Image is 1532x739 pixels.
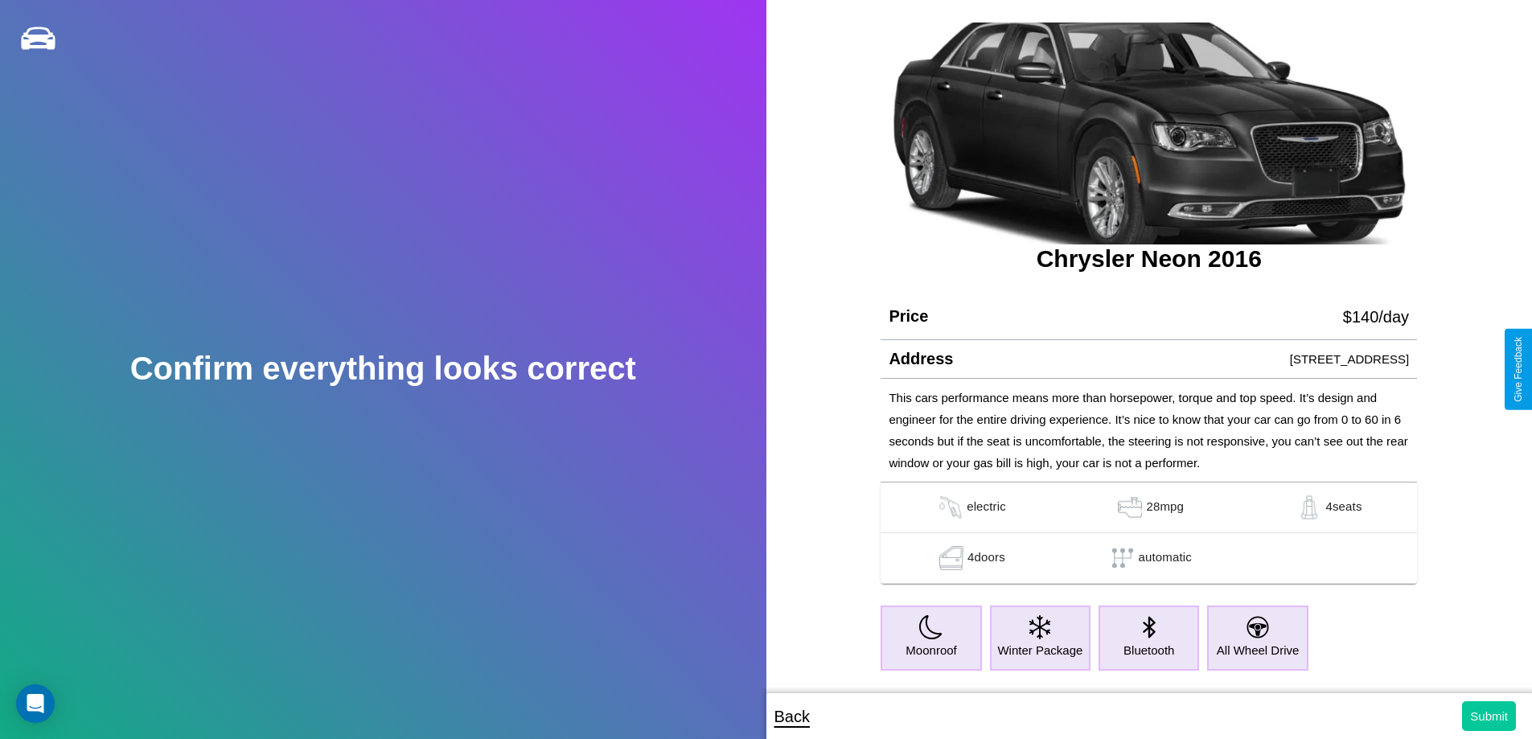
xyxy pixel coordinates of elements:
h4: Price [889,307,928,326]
button: Submit [1462,701,1516,731]
h2: Confirm everything looks correct [130,351,636,387]
p: 4 seats [1325,495,1362,519]
div: Open Intercom Messenger [16,684,55,723]
p: 28 mpg [1146,495,1184,519]
div: Give Feedback [1513,337,1524,402]
p: Winter Package [997,639,1082,661]
h4: Address [889,350,953,368]
p: This cars performance means more than horsepower, torque and top speed. It’s design and engineer ... [889,387,1409,474]
p: Bluetooth [1123,639,1174,661]
img: gas [1114,495,1146,519]
p: [STREET_ADDRESS] [1290,348,1409,370]
img: gas [935,546,967,570]
p: 4 doors [967,546,1005,570]
p: electric [967,495,1006,519]
h3: Chrysler Neon 2016 [881,245,1417,273]
p: automatic [1139,546,1192,570]
img: gas [934,495,967,519]
p: Back [774,702,810,731]
p: $ 140 /day [1343,302,1409,331]
img: gas [1293,495,1325,519]
p: Moonroof [906,639,956,661]
p: All Wheel Drive [1217,639,1300,661]
table: simple table [881,482,1417,584]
